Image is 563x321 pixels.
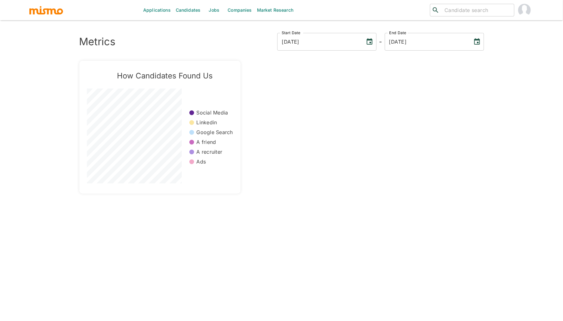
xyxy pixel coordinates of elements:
[79,36,116,48] h3: Metrics
[197,109,228,116] p: Social Media
[389,30,406,35] label: End Date
[379,37,382,47] h6: -
[29,5,64,15] img: logo
[197,119,217,126] p: Linkedin
[197,129,233,136] p: Google Search
[442,6,511,15] input: Candidate search
[282,30,301,35] label: Start Date
[363,35,376,48] button: Choose date, selected date is Oct 8, 2022
[197,139,216,146] p: A friend
[97,71,233,81] h5: How Candidates Found Us
[518,4,531,16] img: Daniela Zito
[471,35,483,48] button: Choose date, selected date is Oct 8, 2025
[385,33,468,51] input: MM/DD/YYYY
[197,158,206,165] p: Ads
[197,148,223,156] p: A recruiter
[277,33,361,51] input: MM/DD/YYYY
